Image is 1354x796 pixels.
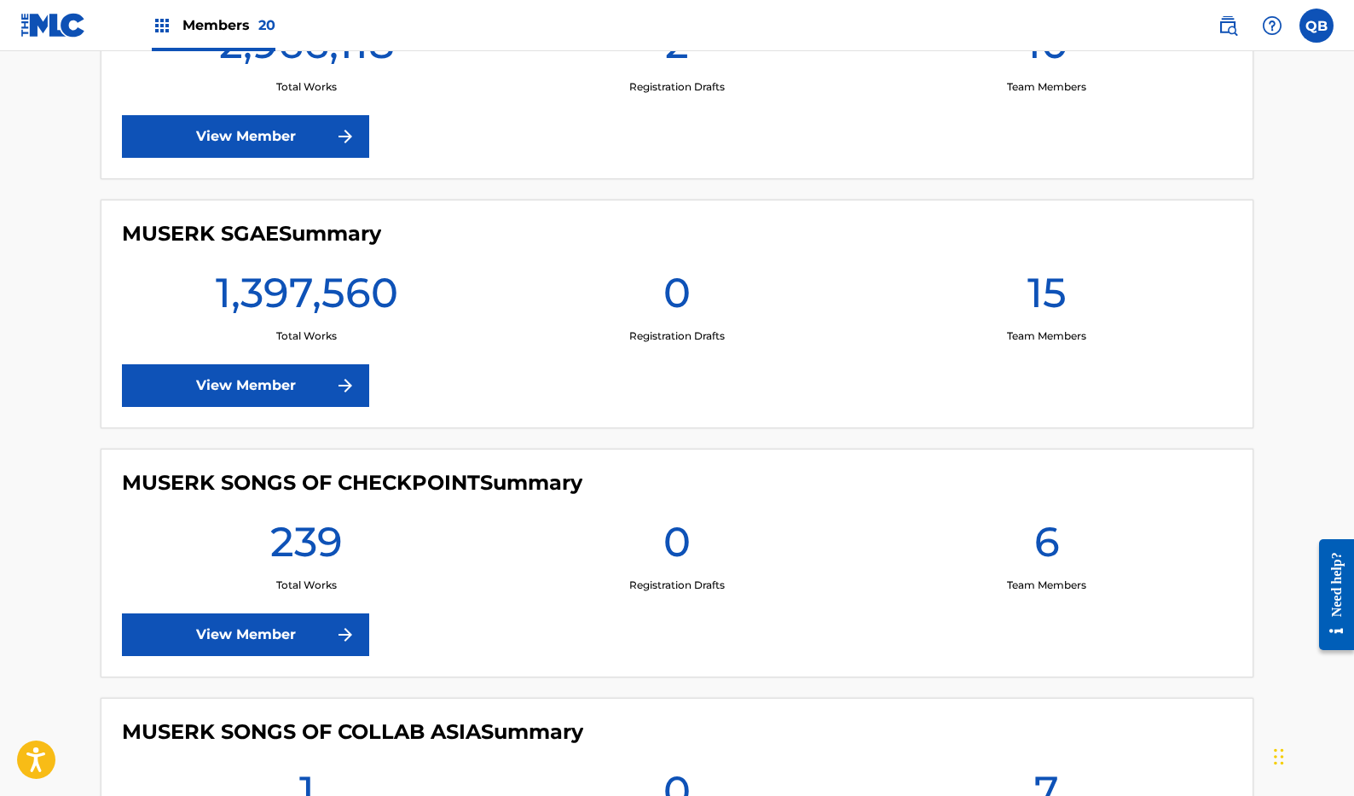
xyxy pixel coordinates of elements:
[335,126,356,147] img: f7272a7cc735f4ea7f67.svg
[663,267,691,328] h1: 0
[629,79,725,95] p: Registration Drafts
[629,328,725,344] p: Registration Drafts
[1007,328,1086,344] p: Team Members
[1306,526,1354,664] iframe: Resource Center
[1007,79,1086,95] p: Team Members
[335,375,356,396] img: f7272a7cc735f4ea7f67.svg
[1211,9,1245,43] a: Public Search
[1255,9,1289,43] div: Help
[152,15,172,36] img: Top Rightsholders
[335,625,356,645] img: f7272a7cc735f4ea7f67.svg
[122,115,369,158] a: View Member
[1262,15,1282,36] img: help
[629,578,725,593] p: Registration Drafts
[276,578,337,593] p: Total Works
[122,719,583,745] h4: MUSERK SONGS OF COLLAB ASIA
[122,470,582,496] h4: MUSERK SONGS OF CHECKPOINT
[1007,578,1086,593] p: Team Members
[1027,267,1067,328] h1: 15
[1299,9,1334,43] div: User Menu
[276,79,337,95] p: Total Works
[270,516,343,578] h1: 239
[1034,516,1060,578] h1: 6
[182,15,275,35] span: Members
[1269,714,1354,796] iframe: Chat Widget
[122,221,381,247] h4: MUSERK SGAE
[258,17,275,33] span: 20
[663,516,691,578] h1: 0
[122,613,369,656] a: View Member
[276,328,337,344] p: Total Works
[122,364,369,407] a: View Member
[216,267,398,328] h1: 1,397,560
[20,13,86,38] img: MLC Logo
[1218,15,1238,36] img: search
[1274,731,1284,782] div: Drag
